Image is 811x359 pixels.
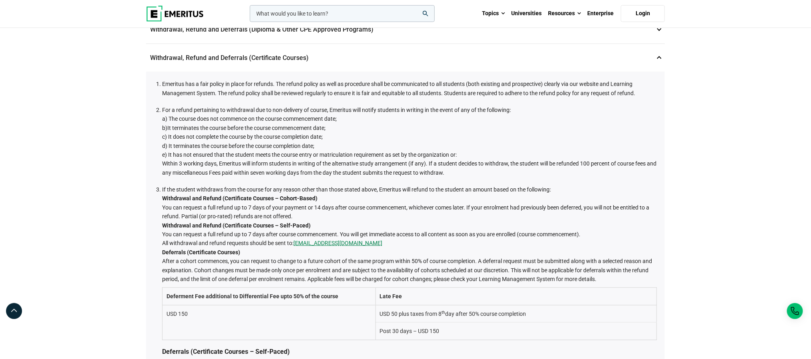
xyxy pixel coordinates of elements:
strong: Withdrawal and Refund (Certificate Courses – Self-Paced) [162,222,311,229]
td: Post 30 days – USD 150 [375,323,656,340]
li: Emeritus has a fair policy in place for refunds. The refund policy as well as procedure shall be ... [162,80,657,98]
p: Withdrawal, Refund and Deferrals (Diploma & Other CPE Approved Programs) [146,16,665,44]
span: a) The course does not commence on the course commencement date; [162,116,337,122]
p: Withdrawal, Refund and Deferrals (Certificate Courses) [146,44,665,72]
strong: Deferrals (Certificate Courses – Self-Paced) [162,348,290,355]
sup: th [442,310,446,315]
span: e) It has not ensured that the student meets the course entry or matriculation requirement as set... [162,152,457,158]
strong: Withdrawal and Refund (Certificate Courses – Cohort-Based) [162,195,317,201]
input: woocommerce-product-search-field-0 [250,5,435,22]
li: For a refund pertaining to withdrawal due to non-delivery of course, Emeritus will notify student... [162,106,657,177]
span: c) It does not complete the course by the course completion date; [162,134,323,140]
td: USD 50 plus taxes from 8 day after 50% course completion [375,305,656,322]
a: [EMAIL_ADDRESS][DOMAIN_NAME] [293,239,382,247]
span: d) It terminates the course before the course completion date; [162,143,314,149]
strong: Deferment Fee additional to Differential Fee upto 50% of the course [167,293,338,299]
td: USD 150 [163,305,376,340]
span: b)It terminates the course before the course commencement date; [162,125,325,131]
a: Login [621,5,665,22]
strong: Deferrals (Certificate Courses) [162,249,240,255]
strong: Late Fee [380,293,402,299]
